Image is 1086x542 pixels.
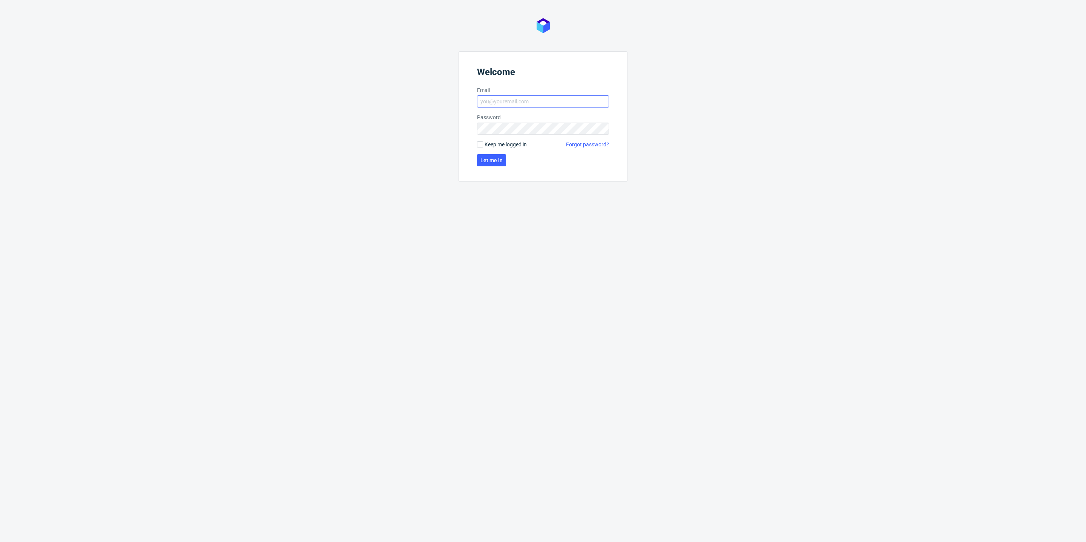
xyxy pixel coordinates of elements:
[566,141,609,148] a: Forgot password?
[477,114,609,121] label: Password
[485,141,527,148] span: Keep me logged in
[480,158,503,163] span: Let me in
[477,67,609,80] header: Welcome
[477,86,609,94] label: Email
[477,95,609,107] input: you@youremail.com
[477,154,506,166] button: Let me in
